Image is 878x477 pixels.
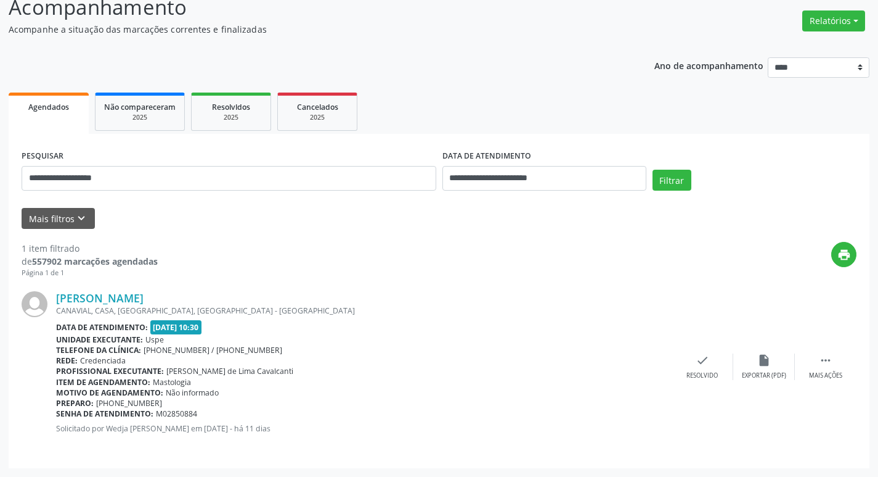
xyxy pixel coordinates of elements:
i: keyboard_arrow_down [75,212,88,225]
div: 2025 [287,113,348,122]
div: 2025 [200,113,262,122]
i: print [837,248,851,262]
div: 2025 [104,113,176,122]
b: Senha de atendimento: [56,409,153,419]
p: Acompanhe a situação das marcações correntes e finalizadas [9,23,611,36]
span: Mastologia [153,377,191,388]
span: Cancelados [297,102,338,112]
b: Rede: [56,355,78,366]
b: Profissional executante: [56,366,164,376]
strong: 557902 marcações agendadas [32,255,158,267]
div: Página 1 de 1 [22,268,158,278]
b: Unidade executante: [56,334,143,345]
div: Mais ações [809,371,842,380]
p: Ano de acompanhamento [654,57,763,73]
div: CANAVIAL, CASA, [GEOGRAPHIC_DATA], [GEOGRAPHIC_DATA] - [GEOGRAPHIC_DATA] [56,305,672,316]
b: Item de agendamento: [56,377,150,388]
i: insert_drive_file [757,354,771,367]
a: [PERSON_NAME] [56,291,144,305]
button: print [831,242,856,267]
label: DATA DE ATENDIMENTO [442,147,531,166]
img: img [22,291,47,317]
span: Não informado [166,388,219,398]
label: PESQUISAR [22,147,63,166]
button: Relatórios [802,10,865,31]
b: Telefone da clínica: [56,345,141,355]
i:  [819,354,832,367]
button: Mais filtroskeyboard_arrow_down [22,208,95,230]
div: Resolvido [686,371,718,380]
span: Não compareceram [104,102,176,112]
b: Data de atendimento: [56,322,148,333]
div: 1 item filtrado [22,242,158,255]
span: M02850884 [156,409,197,419]
span: Resolvidos [212,102,250,112]
b: Preparo: [56,398,94,409]
span: [DATE] 10:30 [150,320,202,334]
div: de [22,255,158,268]
i: check [696,354,709,367]
div: Exportar (PDF) [742,371,786,380]
b: Motivo de agendamento: [56,388,163,398]
button: Filtrar [652,170,691,191]
span: [PHONE_NUMBER] / [PHONE_NUMBER] [144,345,282,355]
p: Solicitado por Wedja [PERSON_NAME] em [DATE] - há 11 dias [56,423,672,434]
span: Credenciada [80,355,126,366]
span: Uspe [145,334,164,345]
span: [PHONE_NUMBER] [96,398,162,409]
span: Agendados [28,102,69,112]
span: [PERSON_NAME] de Lima Cavalcanti [166,366,293,376]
